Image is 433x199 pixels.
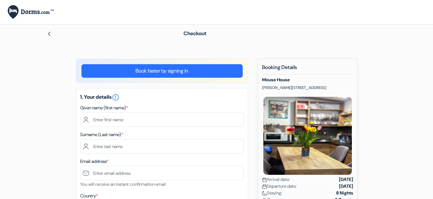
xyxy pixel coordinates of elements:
strong: [DATE] [339,183,353,190]
span: Departure date: [262,183,297,190]
strong: [DATE] [339,176,353,183]
small: You will receive an instant confirmation email [80,181,166,187]
input: Enter first name [80,112,244,127]
img: calendar.svg [262,177,267,182]
img: Dorms.com [8,5,54,19]
h5: Booking Details [262,64,353,75]
h5: 1. Your details [80,94,244,101]
h5: Mouse House [262,77,353,83]
img: left_arrow.svg [47,31,52,36]
i: error_outline [112,94,119,101]
span: Arrival date: [262,176,290,183]
a: error_outline [112,94,119,100]
img: calendar.svg [262,184,267,189]
p: [PERSON_NAME][STREET_ADDRESS] [262,85,353,90]
img: moon.svg [262,191,267,196]
input: Enter last name [80,139,244,154]
label: Surname (Last name) [80,131,123,138]
span: Checkout [184,30,206,37]
a: Book faster by signing in [81,64,243,78]
label: Email address [80,158,108,165]
input: Enter email address [80,166,244,180]
span: Staying: [262,190,282,196]
label: Given name (first name) [80,104,128,111]
strong: 8 Nights [336,190,353,196]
